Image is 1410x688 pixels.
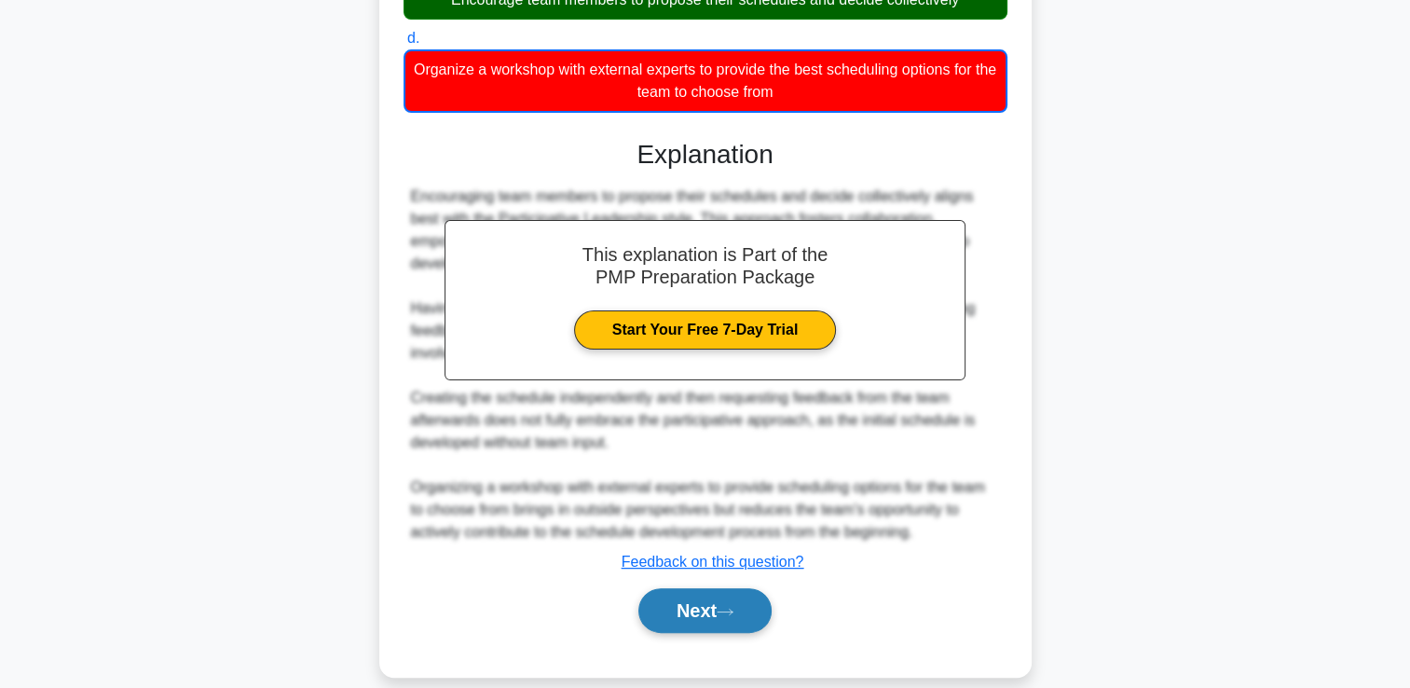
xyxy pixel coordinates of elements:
a: Start Your Free 7-Day Trial [574,310,836,350]
button: Next [638,588,772,633]
h3: Explanation [415,139,996,171]
span: d. [407,30,419,46]
div: Encouraging team members to propose their schedules and decide collectively aligns best with the ... [411,186,1000,544]
a: Feedback on this question? [622,554,804,570]
div: Organize a workshop with external experts to provide the best scheduling options for the team to ... [404,49,1007,113]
